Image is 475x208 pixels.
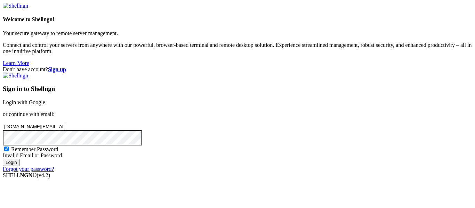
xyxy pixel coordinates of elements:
span: SHELL © [3,172,50,178]
img: Shellngn [3,73,28,79]
b: NGN [20,172,33,178]
a: Forgot your password? [3,166,54,172]
span: Remember Password [11,146,58,152]
h3: Sign in to Shellngn [3,85,472,93]
input: Remember Password [4,147,9,151]
p: or continue with email: [3,111,472,117]
div: Don't have account? [3,66,472,73]
p: Your secure gateway to remote server management. [3,30,472,36]
input: Login [3,159,20,166]
div: Invalid Email or Password. [3,152,472,159]
input: Email address [3,123,64,130]
a: Learn More [3,60,29,66]
h4: Welcome to Shellngn! [3,16,472,23]
a: Login with Google [3,99,45,105]
a: Sign up [48,66,66,72]
img: Shellngn [3,3,28,9]
span: 4.2.0 [37,172,50,178]
p: Connect and control your servers from anywhere with our powerful, browser-based terminal and remo... [3,42,472,55]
